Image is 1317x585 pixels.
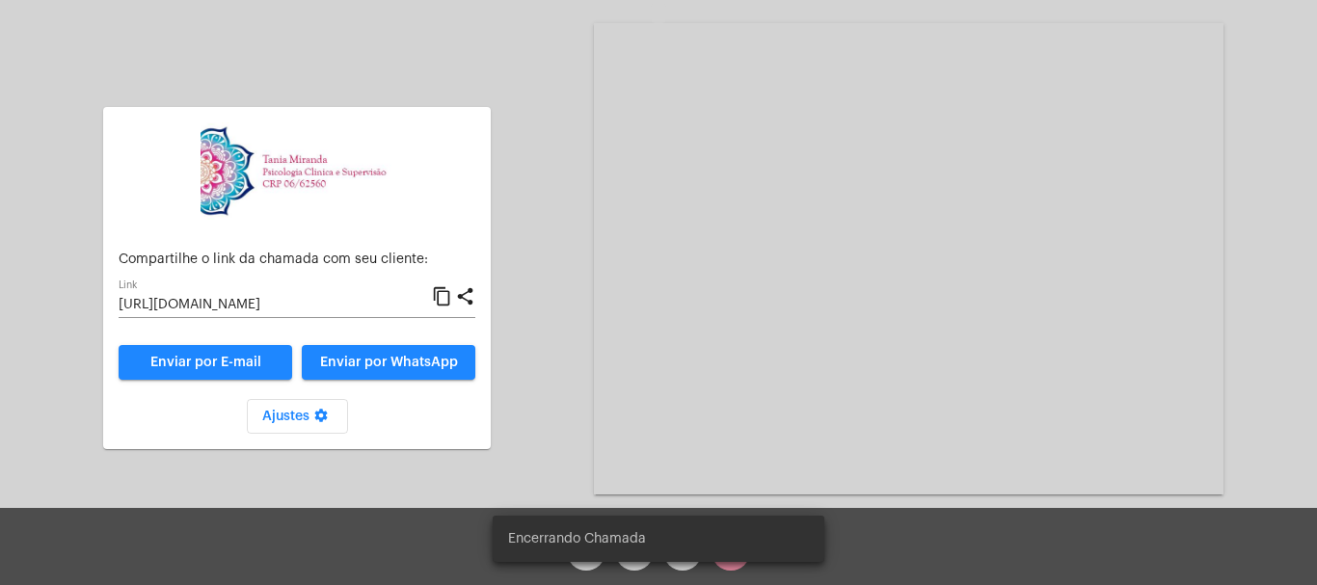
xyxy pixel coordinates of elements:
[247,399,348,434] button: Ajustes
[119,345,292,380] a: Enviar por E-mail
[320,356,458,369] span: Enviar por WhatsApp
[508,529,646,548] span: Encerrando Chamada
[201,122,393,220] img: 82f91219-cc54-a9e9-c892-318f5ec67ab1.jpg
[309,408,333,431] mat-icon: settings
[432,285,452,308] mat-icon: content_copy
[302,345,475,380] button: Enviar por WhatsApp
[262,410,333,423] span: Ajustes
[455,285,475,308] mat-icon: share
[150,356,261,369] span: Enviar por E-mail
[119,253,475,267] p: Compartilhe o link da chamada com seu cliente:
